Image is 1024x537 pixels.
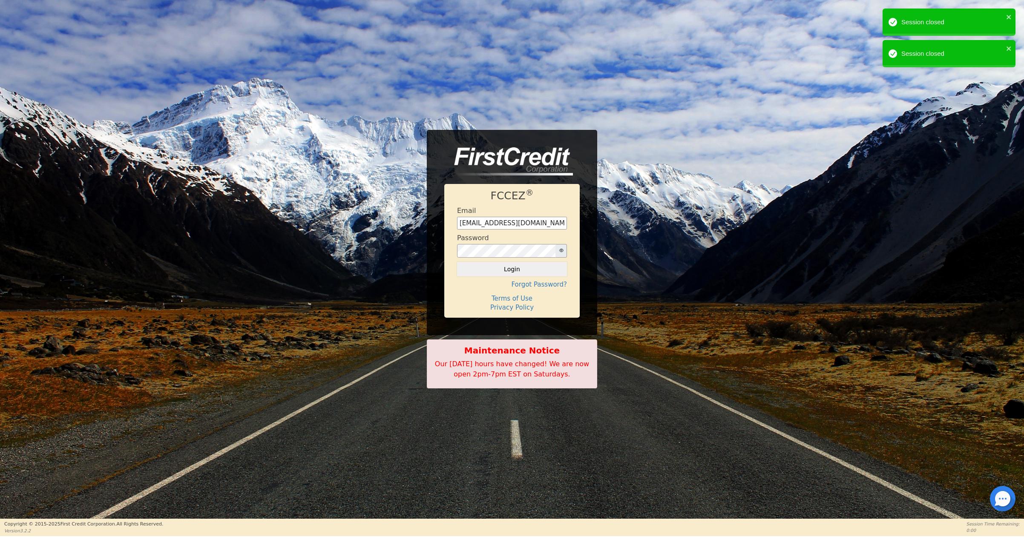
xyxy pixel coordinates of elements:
[431,344,593,357] b: Maintenance Notice
[526,188,534,197] sup: ®
[966,527,1020,534] p: 0:00
[966,521,1020,527] p: Session Time Remaining:
[457,281,567,288] h4: Forgot Password?
[457,304,567,311] h4: Privacy Policy
[4,521,163,528] p: Copyright © 2015- 2025 First Credit Corporation.
[116,521,163,527] span: All Rights Reserved.
[1006,12,1012,22] button: close
[457,234,489,242] h4: Password
[435,360,589,378] span: Our [DATE] hours have changed! We are now open 2pm-7pm EST on Saturdays.
[457,295,567,302] h4: Terms of Use
[457,207,476,215] h4: Email
[901,17,1004,27] div: Session closed
[901,49,1004,59] div: Session closed
[457,190,567,202] h1: FCCEZ
[457,217,567,230] input: Enter email
[457,244,556,258] input: password
[444,147,573,175] img: logo-CMu_cnol.png
[457,262,567,276] button: Login
[1006,43,1012,53] button: close
[4,528,163,534] p: Version 3.2.2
